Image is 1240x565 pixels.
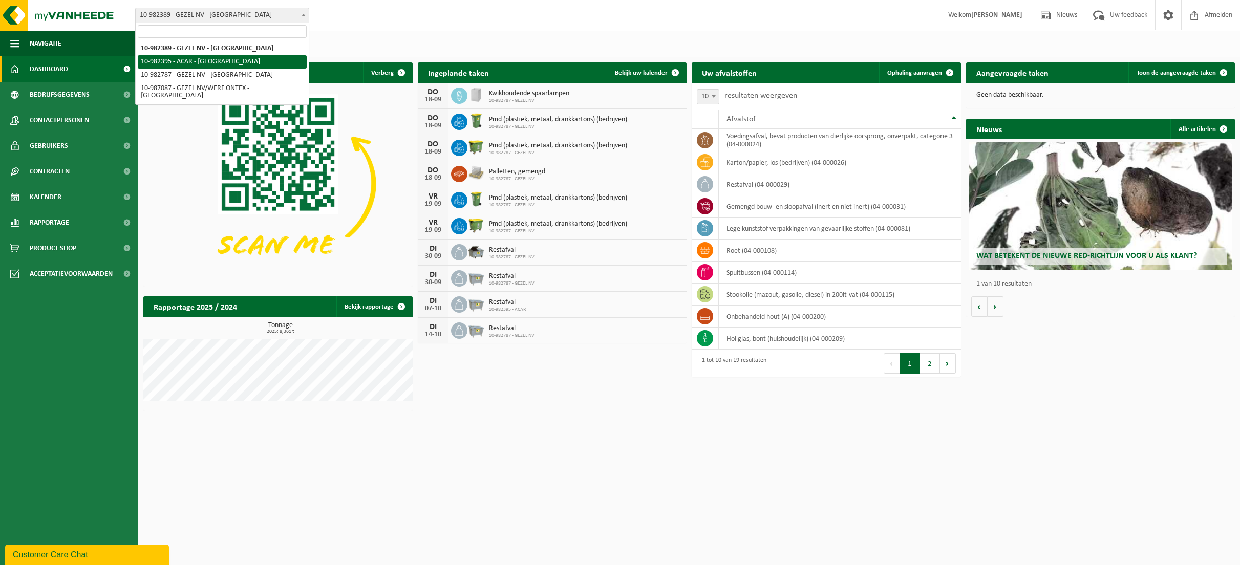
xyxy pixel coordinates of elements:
span: Kwikhoudende spaarlampen [489,90,569,98]
div: 18-09 [423,122,443,129]
span: Kalender [30,184,61,210]
span: Restafval [489,298,526,307]
a: Bekijk uw kalender [607,62,686,83]
span: Rapportage [30,210,69,235]
li: 10-982395 - ACAR - [GEOGRAPHIC_DATA] [138,55,307,69]
span: 10-982787 - GEZEL NV [489,333,535,339]
div: VR [423,219,443,227]
img: WB-1100-HPE-GN-50 [467,216,485,234]
li: 10-982787 - GEZEL NV - [GEOGRAPHIC_DATA] [138,69,307,82]
span: Gebruikers [30,133,68,159]
div: 18-09 [423,175,443,182]
button: Previous [884,353,900,374]
img: WB-0240-HPE-GN-50 [467,112,485,129]
span: Pmd (plastiek, metaal, drankkartons) (bedrijven) [489,116,627,124]
span: Pmd (plastiek, metaal, drankkartons) (bedrijven) [489,194,627,202]
img: WB-0240-HPE-GN-50 [467,190,485,208]
a: Toon de aangevraagde taken [1128,62,1234,83]
td: gemengd bouw- en sloopafval (inert en niet inert) (04-000031) [719,195,961,218]
span: 10-982787 - GEZEL NV [489,254,535,260]
img: WB-5000-GAL-GY-01 [467,243,485,260]
li: 10-982389 - GEZEL NV - [GEOGRAPHIC_DATA] [138,42,307,55]
td: spuitbussen (04-000114) [719,262,961,284]
span: Bekijk uw kalender [615,70,668,76]
div: 07-10 [423,305,443,312]
span: Contracten [30,159,70,184]
h3: Tonnage [148,322,413,334]
div: 19-09 [423,227,443,234]
li: 10-987087 - GEZEL NV/WERF ONTEX - [GEOGRAPHIC_DATA] [138,82,307,102]
iframe: chat widget [5,542,171,565]
img: LP-PA-00000-WDN-11 [467,164,485,182]
td: roet (04-000108) [719,240,961,262]
span: 10 [697,89,719,104]
span: 10 [697,90,719,104]
td: voedingsafval, bevat producten van dierlijke oorsprong, onverpakt, categorie 3 (04-000024) [719,129,961,151]
img: IC-CB-CU [467,86,485,103]
div: DI [423,323,443,331]
span: Afvalstof [726,115,756,123]
span: 10-982395 - ACAR [489,307,526,313]
img: Download de VHEPlus App [143,83,413,285]
strong: [PERSON_NAME] [971,11,1022,19]
div: DI [423,245,443,253]
div: DO [423,88,443,96]
span: 10-982787 - GEZEL NV [489,228,627,234]
span: Wat betekent de nieuwe RED-richtlijn voor u als klant? [976,252,1197,260]
span: 10-982787 - GEZEL NV [489,202,627,208]
div: DO [423,140,443,148]
div: 30-09 [423,279,443,286]
span: Palletten, gemengd [489,168,545,176]
a: Alle artikelen [1170,119,1234,139]
a: Ophaling aanvragen [879,62,960,83]
a: Bekijk rapportage [336,296,412,317]
span: Restafval [489,272,535,280]
div: VR [423,192,443,201]
img: WB-2500-GAL-GY-01 [467,321,485,338]
label: resultaten weergeven [724,92,797,100]
button: Volgende [988,296,1003,317]
td: hol glas, bont (huishoudelijk) (04-000209) [719,328,961,350]
span: Dashboard [30,56,68,82]
span: Pmd (plastiek, metaal, drankkartons) (bedrijven) [489,220,627,228]
span: 10-982389 - GEZEL NV - BUGGENHOUT [135,8,309,23]
span: Contactpersonen [30,107,89,133]
div: DO [423,166,443,175]
p: Geen data beschikbaar. [976,92,1225,99]
span: Restafval [489,246,535,254]
h2: Ingeplande taken [418,62,499,82]
button: Verberg [363,62,412,83]
div: DI [423,297,443,305]
div: 18-09 [423,148,443,156]
img: WB-2500-GAL-GY-01 [467,269,485,286]
span: Verberg [371,70,394,76]
span: Acceptatievoorwaarden [30,261,113,287]
img: WB-1100-HPE-GN-50 [467,138,485,156]
div: DI [423,271,443,279]
span: Navigatie [30,31,61,56]
span: 2025: 8,361 t [148,329,413,334]
td: stookolie (mazout, gasolie, diesel) in 200lt-vat (04-000115) [719,284,961,306]
div: 1 tot 10 van 19 resultaten [697,352,766,375]
div: 19-09 [423,201,443,208]
div: DO [423,114,443,122]
span: 10-982787 - GEZEL NV [489,150,627,156]
h2: Rapportage 2025 / 2024 [143,296,247,316]
h2: Nieuws [966,119,1012,139]
td: karton/papier, los (bedrijven) (04-000026) [719,151,961,173]
td: onbehandeld hout (A) (04-000200) [719,306,961,328]
h2: Aangevraagde taken [966,62,1059,82]
span: Bedrijfsgegevens [30,82,90,107]
span: 10-982389 - GEZEL NV - BUGGENHOUT [136,8,309,23]
a: Wat betekent de nieuwe RED-richtlijn voor u als klant? [969,142,1232,270]
button: Next [940,353,956,374]
span: Pmd (plastiek, metaal, drankkartons) (bedrijven) [489,142,627,150]
p: 1 van 10 resultaten [976,280,1230,288]
button: 1 [900,353,920,374]
td: restafval (04-000029) [719,173,961,195]
td: lege kunststof verpakkingen van gevaarlijke stoffen (04-000081) [719,218,961,240]
span: 10-982787 - GEZEL NV [489,280,535,287]
span: Restafval [489,324,535,333]
button: 2 [920,353,940,374]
